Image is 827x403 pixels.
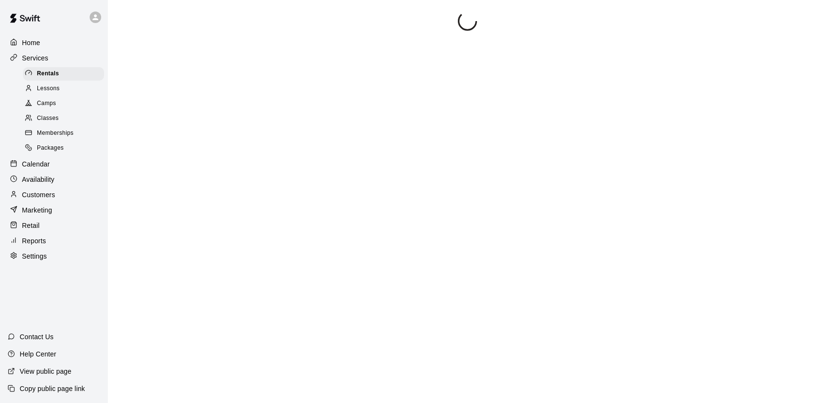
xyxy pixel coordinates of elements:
[23,111,108,126] a: Classes
[22,159,50,169] p: Calendar
[37,84,60,94] span: Lessons
[23,141,108,156] a: Packages
[23,142,104,155] div: Packages
[8,157,100,171] a: Calendar
[22,38,40,47] p: Home
[8,51,100,65] a: Services
[22,251,47,261] p: Settings
[37,143,64,153] span: Packages
[23,112,104,125] div: Classes
[23,96,108,111] a: Camps
[20,349,56,359] p: Help Center
[23,127,104,140] div: Memberships
[8,188,100,202] a: Customers
[23,81,108,96] a: Lessons
[22,53,48,63] p: Services
[23,82,104,95] div: Lessons
[23,126,108,141] a: Memberships
[22,236,46,246] p: Reports
[22,205,52,215] p: Marketing
[37,69,59,79] span: Rentals
[20,332,54,342] p: Contact Us
[20,384,85,393] p: Copy public page link
[8,218,100,233] a: Retail
[37,99,56,108] span: Camps
[23,97,104,110] div: Camps
[37,114,58,123] span: Classes
[37,129,73,138] span: Memberships
[23,66,108,81] a: Rentals
[22,175,55,184] p: Availability
[8,234,100,248] a: Reports
[20,367,71,376] p: View public page
[8,249,100,263] a: Settings
[22,190,55,200] p: Customers
[8,203,100,217] a: Marketing
[22,221,40,230] p: Retail
[23,67,104,81] div: Rentals
[8,172,100,187] a: Availability
[8,36,100,50] a: Home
